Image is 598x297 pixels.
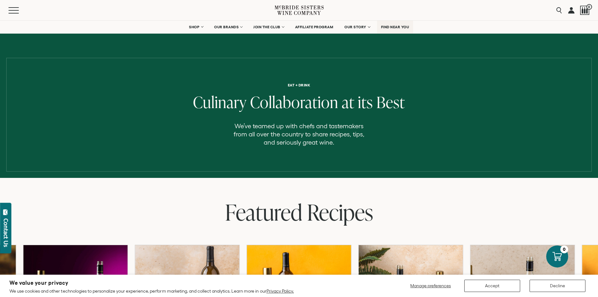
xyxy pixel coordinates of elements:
[210,21,246,33] a: OUR BRANDS
[358,91,373,113] span: its
[377,21,413,33] a: FIND NEAR YOU
[9,288,294,294] p: We use cookies and other technologies to personalize your experience, perform marketing, and coll...
[407,280,455,292] button: Manage preferences
[295,25,333,29] span: AFFILIATE PROGRAM
[3,218,9,247] div: Contact Us
[586,4,592,10] span: 0
[344,25,366,29] span: OUR STORY
[376,91,405,113] span: Best
[193,91,247,113] span: Culinary
[9,280,294,286] h2: We value your privacy
[225,197,302,227] span: Featured
[307,197,373,227] span: Recipes
[8,7,31,14] button: Mobile Menu Trigger
[214,25,239,29] span: OUR BRANDS
[189,25,200,29] span: SHOP
[340,21,374,33] a: OUR STORY
[291,21,337,33] a: AFFILIATE PROGRAM
[250,91,338,113] span: Collaboration
[185,21,207,33] a: SHOP
[464,280,520,292] button: Accept
[249,21,288,33] a: JOIN THE CLUB
[410,283,451,288] span: Manage preferences
[253,25,280,29] span: JOIN THE CLUB
[342,91,354,113] span: at
[231,122,367,146] p: We’ve teamed up with chefs and tastemakers from all over the country to share recipes, tips, and ...
[381,25,409,29] span: FIND NEAR YOU
[267,289,294,294] a: Privacy Policy.
[560,245,568,253] div: 0
[530,280,585,292] button: Decline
